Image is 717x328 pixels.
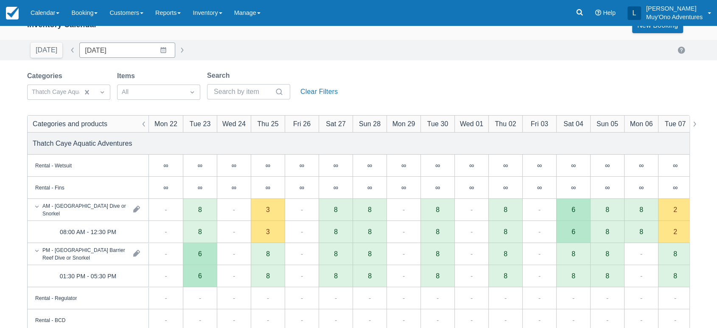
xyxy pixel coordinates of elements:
[198,228,202,235] div: 8
[603,9,616,16] span: Help
[639,162,644,169] div: ∞
[300,184,304,191] div: ∞
[538,249,541,259] div: -
[368,250,372,257] div: 8
[33,119,107,129] div: Categories and products
[639,184,644,191] div: ∞
[233,293,235,303] div: -
[403,226,405,237] div: -
[471,204,473,215] div: -
[233,249,235,259] div: -
[605,184,610,191] div: ∞
[595,10,601,16] i: Help
[198,184,202,191] div: ∞
[503,162,508,169] div: ∞
[165,226,167,237] div: -
[639,228,643,235] div: 8
[673,206,677,213] div: 2
[154,119,177,129] div: Mon 22
[335,315,337,325] div: -
[165,315,167,325] div: -
[420,221,454,243] div: 8
[266,184,270,191] div: ∞
[297,84,341,99] button: Clear Filters
[460,119,483,129] div: Wed 01
[403,315,405,325] div: -
[658,221,692,243] div: 2
[319,155,353,177] div: ∞
[503,184,508,191] div: ∞
[232,162,236,169] div: ∞
[33,138,132,148] div: Thatch Caye Aquatic Adventures
[471,293,473,303] div: -
[42,202,126,217] div: AM - [GEOGRAPHIC_DATA] Dive or Snorkel
[257,119,278,129] div: Thu 25
[301,315,303,325] div: -
[117,71,138,81] label: Items
[605,206,609,213] div: 8
[353,177,387,199] div: ∞
[27,71,66,81] label: Categories
[624,155,658,177] div: ∞
[334,228,338,235] div: 8
[471,271,473,281] div: -
[556,177,590,199] div: ∞
[233,315,235,325] div: -
[436,250,440,257] div: 8
[335,293,337,303] div: -
[590,155,624,177] div: ∞
[674,293,676,303] div: -
[665,119,686,129] div: Tue 07
[163,184,168,191] div: ∞
[436,228,440,235] div: 8
[149,177,183,199] div: ∞
[495,119,516,129] div: Thu 02
[504,206,507,213] div: 8
[640,293,642,303] div: -
[251,265,285,287] div: 8
[673,272,677,279] div: 8
[488,221,522,243] div: 8
[368,206,372,213] div: 8
[369,315,371,325] div: -
[401,162,406,169] div: ∞
[488,177,522,199] div: ∞
[35,294,77,302] div: Rental - Regulator
[367,162,372,169] div: ∞
[42,246,126,261] div: PM - [GEOGRAPHIC_DATA] Barrier Reef Dive or Snorkel
[214,84,273,99] input: Search by item
[300,162,304,169] div: ∞
[232,184,236,191] div: ∞
[368,272,372,279] div: 8
[326,119,346,129] div: Sat 27
[368,228,372,235] div: 8
[188,88,196,96] span: Dropdown icon
[367,184,372,191] div: ∞
[387,155,420,177] div: ∞
[165,204,167,215] div: -
[165,293,167,303] div: -
[217,177,251,199] div: ∞
[605,228,609,235] div: 8
[267,293,269,303] div: -
[183,265,217,287] div: 6
[319,265,353,287] div: 8
[285,155,319,177] div: ∞
[590,265,624,287] div: 8
[646,13,703,21] p: Muy'Ono Adventures
[471,315,473,325] div: -
[538,315,541,325] div: -
[301,249,303,259] div: -
[469,184,474,191] div: ∞
[79,42,175,58] input: Date
[571,184,576,191] div: ∞
[198,250,202,257] div: 6
[293,119,311,129] div: Fri 26
[35,161,72,169] div: Rental - Wetsuit
[471,249,473,259] div: -
[437,315,439,325] div: -
[504,293,507,303] div: -
[267,315,269,325] div: -
[199,315,201,325] div: -
[387,177,420,199] div: ∞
